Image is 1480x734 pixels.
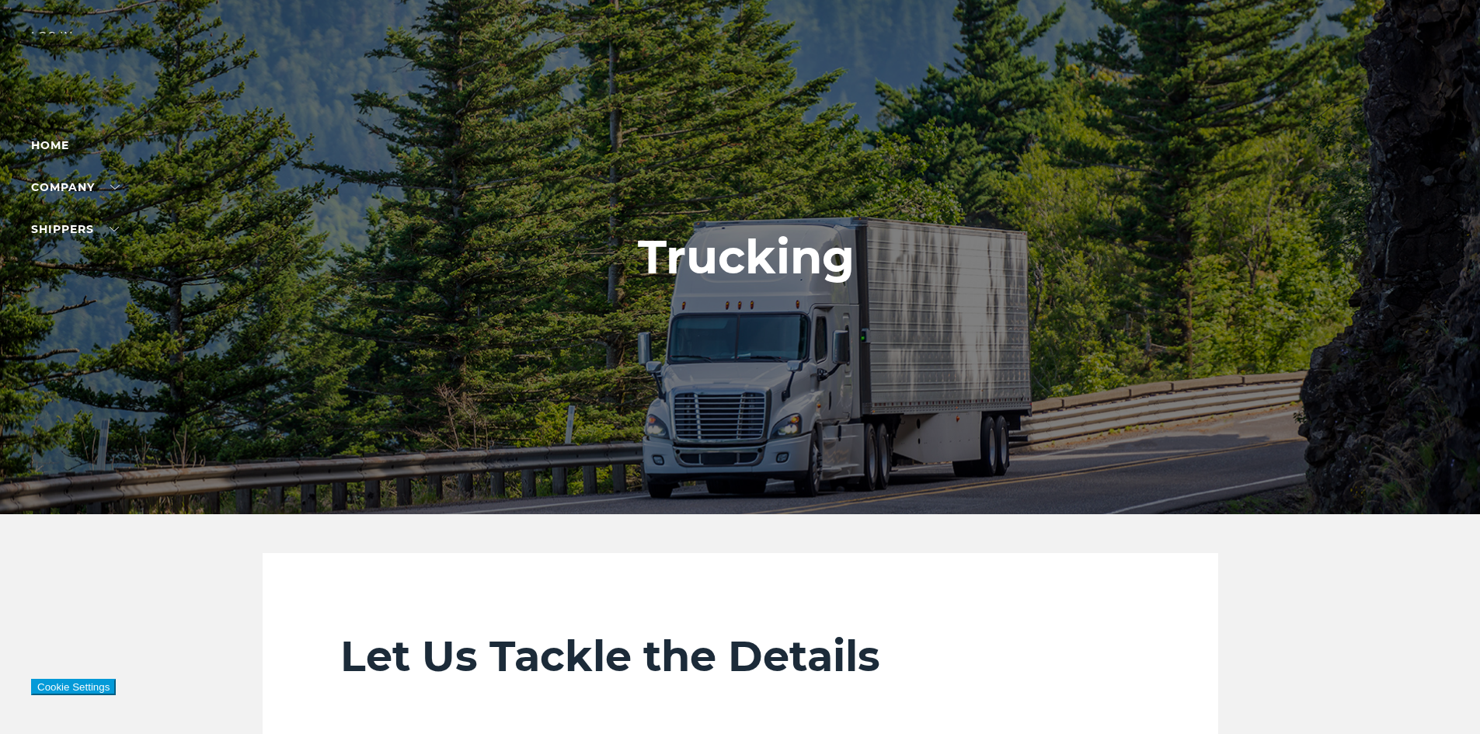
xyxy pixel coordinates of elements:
a: Home [31,138,69,152]
h2: Let Us Tackle the Details [340,631,1140,682]
img: kbx logo [682,31,799,99]
button: Cookie Settings [31,679,116,695]
a: Company [31,180,120,194]
a: SHIPPERS [31,222,119,236]
div: Log in [31,31,93,54]
h1: Trucking [638,231,855,284]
